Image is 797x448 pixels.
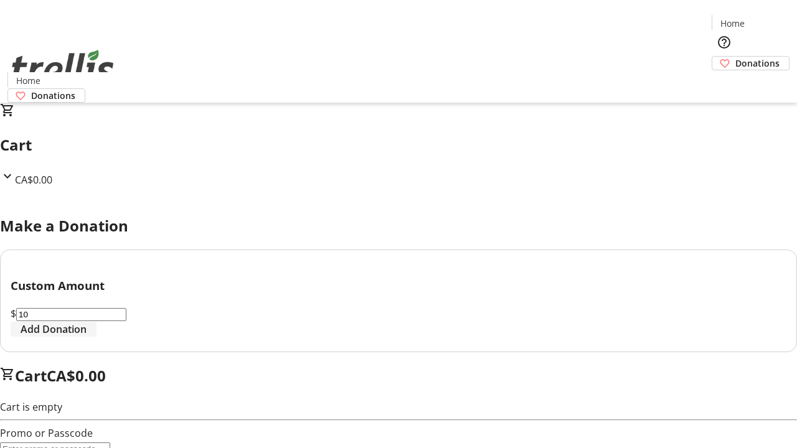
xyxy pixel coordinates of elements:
[712,56,790,70] a: Donations
[712,70,737,95] button: Cart
[21,322,87,337] span: Add Donation
[735,57,780,70] span: Donations
[7,36,118,98] img: Orient E2E Organization iFr263TEYm's Logo
[15,173,52,187] span: CA$0.00
[8,74,48,87] a: Home
[16,74,40,87] span: Home
[11,307,16,320] span: $
[712,17,752,30] a: Home
[16,308,126,321] input: Donation Amount
[7,88,85,103] a: Donations
[712,30,737,55] button: Help
[11,277,786,294] h3: Custom Amount
[720,17,745,30] span: Home
[31,89,75,102] span: Donations
[47,365,106,386] span: CA$0.00
[11,322,97,337] button: Add Donation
